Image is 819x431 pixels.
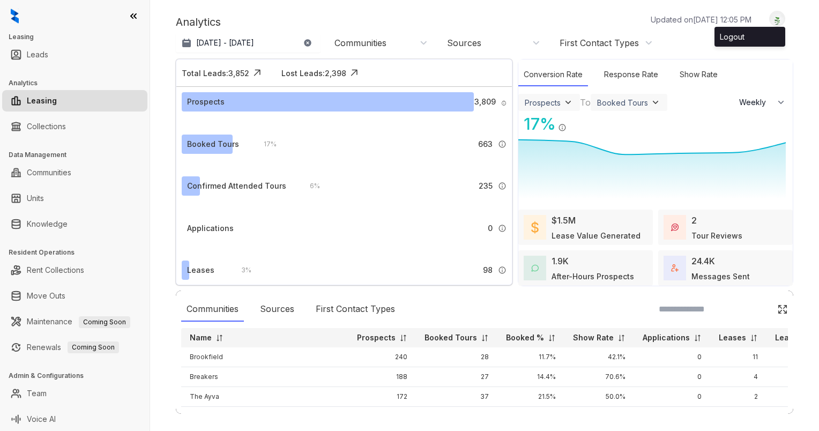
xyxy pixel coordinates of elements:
[694,334,702,342] img: sorting
[775,332,806,343] p: Lease%
[425,332,477,343] p: Booked Tours
[2,116,147,137] li: Collections
[181,387,348,407] td: The Ayva
[650,97,661,108] img: ViewFilterArrow
[2,311,147,332] li: Maintenance
[599,63,664,86] div: Response Rate
[176,33,321,53] button: [DATE] - [DATE]
[11,9,19,24] img: logo
[674,63,723,86] div: Show Rate
[634,387,710,407] td: 0
[27,90,57,112] a: Leasing
[357,332,396,343] p: Prospects
[249,65,265,81] img: Click Icon
[187,264,214,276] div: Leases
[558,123,567,132] img: Info
[255,297,300,322] div: Sources
[481,334,489,342] img: sorting
[634,347,710,367] td: 0
[717,29,783,44] div: Logout
[346,65,362,81] img: Click Icon
[68,341,119,353] span: Coming Soon
[739,97,772,108] span: Weekly
[187,180,286,192] div: Confirmed Attended Tours
[27,259,84,281] a: Rent Collections
[27,116,66,137] a: Collections
[531,221,539,234] img: LeaseValue
[573,332,614,343] p: Show Rate
[634,407,710,427] td: 0
[447,37,481,49] div: Sources
[478,138,493,150] span: 663
[777,304,788,315] img: Click Icon
[2,90,147,112] li: Leasing
[79,316,130,328] span: Coming Soon
[2,337,147,358] li: Renewals
[27,162,71,183] a: Communities
[253,138,277,150] div: 17 %
[691,271,750,282] div: Messages Sent
[479,180,493,192] span: 235
[498,182,507,190] img: Info
[2,44,147,65] li: Leads
[563,97,574,108] img: ViewFilterArrow
[27,383,47,404] a: Team
[181,367,348,387] td: Breakers
[770,13,785,25] img: UserAvatar
[474,96,496,108] span: 3,809
[531,264,539,272] img: AfterHoursConversations
[498,140,507,148] img: Info
[518,63,588,86] div: Conversion Rate
[230,264,251,276] div: 3 %
[2,259,147,281] li: Rent Collections
[552,255,569,267] div: 1.9K
[416,407,497,427] td: 15
[483,264,493,276] span: 98
[27,408,56,430] a: Voice AI
[488,222,493,234] span: 0
[617,334,626,342] img: sorting
[755,304,764,314] img: SearchIcon
[187,96,225,108] div: Prospects
[497,347,564,367] td: 11.7%
[691,214,697,227] div: 2
[334,37,386,49] div: Communities
[27,188,44,209] a: Units
[416,367,497,387] td: 27
[634,367,710,387] td: 0
[710,367,766,387] td: 4
[348,347,416,367] td: 240
[187,222,234,234] div: Applications
[9,248,150,257] h3: Resident Operations
[564,347,634,367] td: 42.1%
[2,213,147,235] li: Knowledge
[691,255,715,267] div: 24.4K
[552,214,576,227] div: $1.5M
[9,78,150,88] h3: Analytics
[518,112,556,136] div: 17 %
[564,387,634,407] td: 50.0%
[176,14,221,30] p: Analytics
[2,285,147,307] li: Move Outs
[710,387,766,407] td: 2
[181,297,244,322] div: Communities
[552,230,641,241] div: Lease Value Generated
[187,138,239,150] div: Booked Tours
[733,93,793,112] button: Weekly
[182,68,249,79] div: Total Leads: 3,852
[497,407,564,427] td: 8.9%
[671,224,679,231] img: TourReviews
[548,334,556,342] img: sorting
[9,371,150,381] h3: Admin & Configurations
[2,162,147,183] li: Communities
[310,297,400,322] div: First Contact Types
[181,347,348,367] td: Brookfield
[552,271,634,282] div: After-Hours Prospects
[27,213,68,235] a: Knowledge
[498,266,507,274] img: Info
[567,114,583,130] img: Click Icon
[9,150,150,160] h3: Data Management
[560,37,639,49] div: First Contact Types
[2,188,147,209] li: Units
[299,180,320,192] div: 6 %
